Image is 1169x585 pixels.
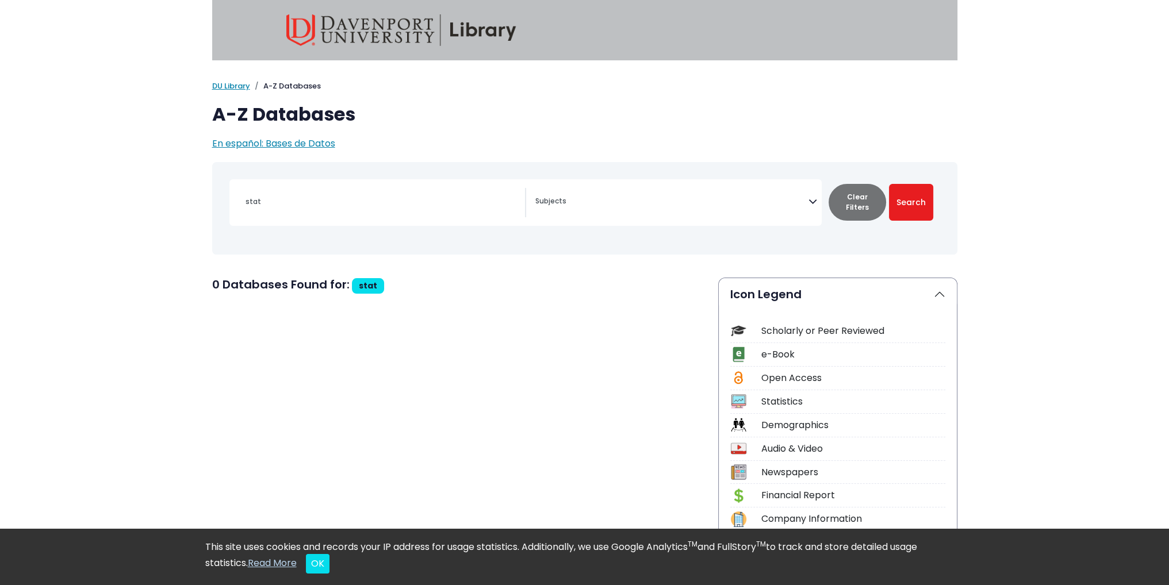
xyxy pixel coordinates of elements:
div: Newspapers [761,465,945,479]
div: Open Access [761,371,945,385]
img: Icon Statistics [731,394,746,409]
img: Icon Scholarly or Peer Reviewed [731,323,746,338]
div: Audio & Video [761,442,945,456]
img: Icon e-Book [731,347,746,362]
span: 0 Databases Found for: [212,276,350,292]
img: Davenport University Library [286,14,516,46]
div: Scholarly or Peer Reviewed [761,324,945,338]
a: DU Library [212,80,250,91]
li: A-Z Databases [250,80,321,92]
img: Icon Company Information [731,511,746,527]
div: Demographics [761,418,945,432]
img: Icon Newspapers [731,464,746,480]
a: En español: Bases de Datos [212,137,335,150]
div: Company Information [761,512,945,526]
h1: A-Z Databases [212,103,957,125]
img: Icon Audio & Video [731,441,746,456]
button: Icon Legend [719,278,957,310]
button: Close [306,554,329,574]
button: Submit for Search Results [889,184,933,221]
a: Read More [248,556,297,569]
div: e-Book [761,348,945,361]
nav: Search filters [212,162,957,255]
button: Clear Filters [829,184,886,221]
input: Search database by title or keyword [239,193,525,210]
div: Financial Report [761,488,945,502]
nav: breadcrumb [212,80,957,92]
div: Statistics [761,395,945,409]
div: This site uses cookies and records your IP address for usage statistics. Additionally, we use Goo... [205,540,964,574]
textarea: Search [535,198,808,207]
img: Icon Financial Report [731,488,746,503]
sup: TM [756,539,766,549]
sup: TM [688,539,697,549]
span: stat [359,280,377,291]
img: Icon Open Access [731,370,746,386]
img: Icon Demographics [731,417,746,433]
